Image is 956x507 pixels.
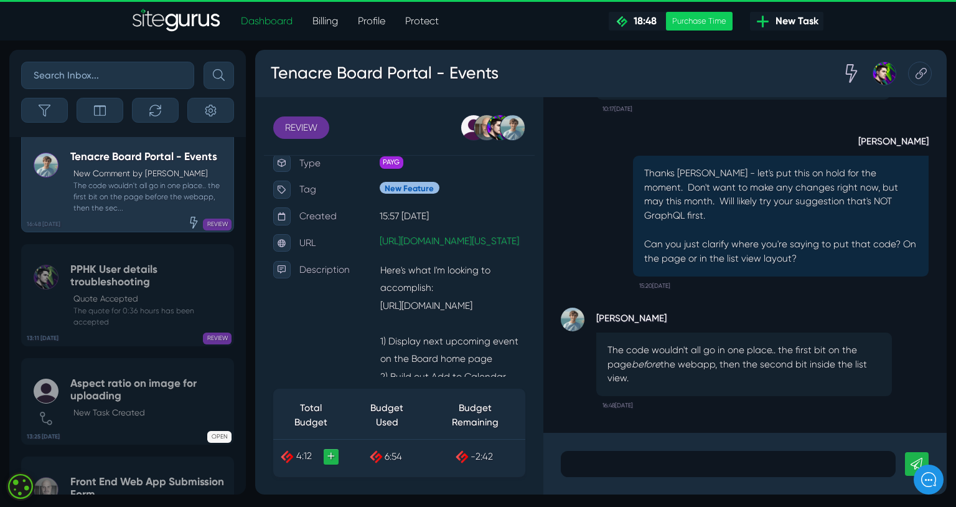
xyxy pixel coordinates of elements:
p: New Task Created [73,407,228,419]
small: 15:20[DATE] [404,239,437,258]
p: Quote Accepted [73,293,228,305]
a: Protect [395,9,449,34]
p: URL [47,194,131,212]
p: New Comment by [PERSON_NAME] [73,168,228,180]
p: Tag [47,138,131,156]
div: Cookie consent button [6,472,35,501]
a: 13:11 [DATE] PPHK User details troubleshootingQuote Accepted The quote for 0:36 hours has been ac... [21,244,234,346]
span: REVIEW [203,219,232,230]
span: PAYG [131,112,156,125]
strong: [PERSON_NAME] [359,272,670,290]
th: Budget Remaining [179,360,284,410]
span: See all [200,142,227,151]
p: Type [47,110,131,128]
a: Dashboard [231,9,302,34]
h5: Front End Web App Submission Form [70,475,228,501]
a: SiteGurus [133,9,221,34]
small: The code wouldn't all go in one place.. the first bit on the page before the webapp, then the sec... [70,180,228,214]
span: Messages [168,423,205,433]
h3: Tenacre Board Portal - Events [16,9,256,41]
a: New Task [750,12,823,31]
a: 13:25 [DATE] Aspect ratio on image for uploadingNew Task Created OPEN [21,358,234,445]
small: The quote for 0:36 hours has been accepted [70,305,228,328]
a: Profile [348,9,395,34]
img: US [19,168,44,192]
strong: [PERSON_NAME] [398,85,709,104]
div: Copy this Task URL [687,12,712,37]
small: 10:17[DATE] [365,52,397,72]
h5: Tenacre Board Portal - Events [70,150,228,163]
div: [PERSON_NAME] • [19,211,230,220]
p: 15:57 [DATE] [131,166,284,184]
span: 18:48 [629,15,657,27]
p: The code wouldn't all go in one place.. the first bit on the page the webapp, then the second bit... [370,309,659,354]
div: Expedited [605,12,637,37]
a: 18:48 Purchase Time [609,12,733,31]
span: -2:42 [227,422,251,434]
span: Home [52,423,73,433]
div: Expedited [188,216,200,228]
span: OPEN [207,431,232,443]
h2: How can we help? [19,98,230,118]
p: Thanks [PERSON_NAME] - let's put this on hold for the moment. Don't want to make any changes righ... [409,123,698,227]
a: REVIEW [19,70,78,94]
span: 6:54 [136,422,154,434]
span: 4:12 [43,422,59,434]
b: 16:48 [DATE] [27,220,60,229]
p: Here's what I'm looking to accomplish: [URL][DOMAIN_NAME] 1) Display next upcoming event on the B... [131,222,284,410]
small: 16:48[DATE] [365,365,398,385]
span: [DATE] [19,219,47,229]
h2: Recent conversations [22,141,200,153]
p: Description [47,222,131,240]
div: Josh Carter [637,12,675,37]
input: Search Inbox... [21,62,194,89]
span: New Task [771,14,818,29]
img: Sitegurus Logo [133,9,221,34]
b: 13:25 [DATE] [27,432,60,441]
p: Created [47,166,131,184]
h1: Hello [PERSON_NAME]! [19,76,230,96]
iframe: gist-messenger-bubble-iframe [914,465,944,495]
a: + [72,420,88,437]
b: 13:11 [DATE] [27,334,59,343]
span: New Feature [131,139,194,152]
div: Really everything should be part of granular user roles so you have total control over what someo... [19,194,230,211]
th: Total Budget [19,360,98,410]
a: Billing [302,9,348,34]
span: REVIEW [203,333,232,344]
em: before [396,325,426,337]
h5: PPHK User details troubleshooting [70,263,228,288]
div: Purchase Time [666,12,733,31]
a: [URL][DOMAIN_NAME][US_STATE] [131,196,278,207]
img: Company Logo [19,20,91,40]
th: Budget Used [98,360,179,410]
a: 16:48 [DATE] Tenacre Board Portal - EventsNew Comment by [PERSON_NAME] The code wouldn't all go i... [21,131,234,232]
h5: Aspect ratio on image for uploading [70,377,228,402]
